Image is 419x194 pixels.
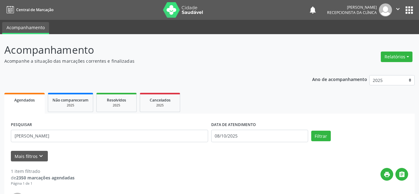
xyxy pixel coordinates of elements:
[11,130,208,142] input: Nome, CNS
[150,97,171,103] span: Cancelados
[394,6,401,12] i: 
[4,58,292,64] p: Acompanhe a situação das marcações correntes e finalizadas
[327,5,377,10] div: [PERSON_NAME]
[11,174,75,181] div: de
[399,171,405,178] i: 
[2,22,49,34] a: Acompanhamento
[211,130,308,142] input: Selecione um intervalo
[395,168,408,181] button: 
[308,6,317,14] button: notifications
[211,120,256,130] label: DATA DE ATENDIMENTO
[312,75,367,83] p: Ano de acompanhamento
[4,5,53,15] a: Central de Marcação
[52,103,89,108] div: 2025
[11,168,75,174] div: 1 item filtrado
[101,103,132,108] div: 2025
[384,171,390,178] i: print
[11,181,75,186] div: Página 1 de 1
[11,120,32,130] label: PESQUISAR
[107,97,126,103] span: Resolvidos
[379,3,392,16] img: img
[52,97,89,103] span: Não compareceram
[14,97,35,103] span: Agendados
[381,52,412,62] button: Relatórios
[404,5,415,16] button: apps
[16,7,53,12] span: Central de Marcação
[144,103,175,108] div: 2025
[4,42,292,58] p: Acompanhamento
[380,168,393,181] button: print
[311,131,331,141] button: Filtrar
[392,3,404,16] button: 
[16,175,75,181] strong: 2350 marcações agendadas
[327,10,377,15] span: Recepcionista da clínica
[38,153,44,160] i: keyboard_arrow_down
[11,151,48,162] button: Mais filtroskeyboard_arrow_down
